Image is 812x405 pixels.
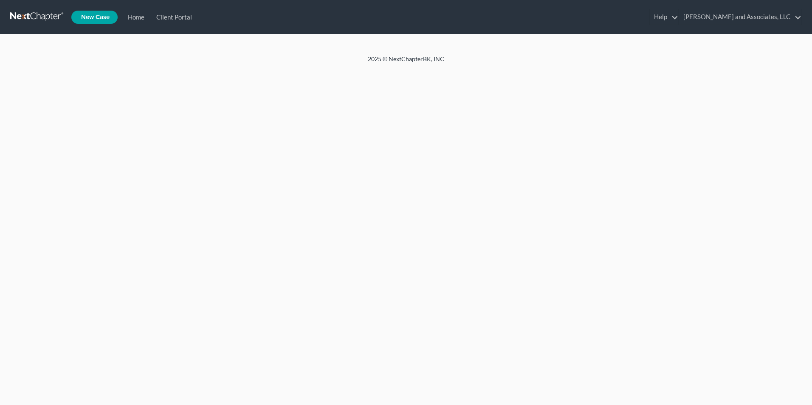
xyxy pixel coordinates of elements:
[164,55,648,70] div: 2025 © NextChapterBK, INC
[149,9,196,25] a: Client Portal
[679,9,801,25] a: [PERSON_NAME] and Associates, LLC
[120,9,149,25] a: Home
[71,11,118,24] new-legal-case-button: New Case
[650,9,678,25] a: Help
